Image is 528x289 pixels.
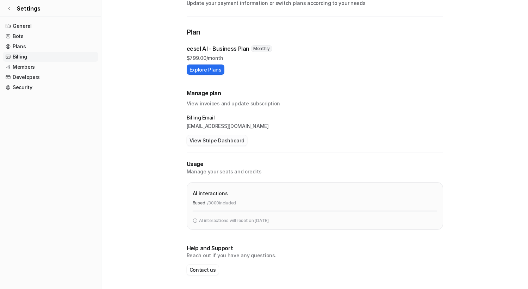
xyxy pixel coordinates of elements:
[187,168,443,175] p: Manage your seats and credits
[207,200,236,206] p: / 3000 included
[3,62,98,72] a: Members
[187,44,249,53] p: eesel AI - Business Plan
[193,190,228,197] p: AI interactions
[187,89,443,97] h2: Manage plan
[193,200,205,206] p: 5 used
[3,72,98,82] a: Developers
[3,21,98,31] a: General
[187,252,443,259] p: Reach out if you have any questions.
[17,4,41,13] span: Settings
[187,114,443,121] p: Billing Email
[187,265,219,275] button: Contact us
[3,31,98,41] a: Bots
[3,52,98,62] a: Billing
[187,27,443,39] p: Plan
[187,160,443,168] p: Usage
[187,97,443,107] p: View invoices and update subscription
[187,123,443,130] p: [EMAIL_ADDRESS][DOMAIN_NAME]
[187,64,224,75] button: Explore Plans
[3,42,98,51] a: Plans
[187,54,443,62] p: $ 799.00/month
[187,244,443,252] p: Help and Support
[3,82,98,92] a: Security
[187,135,247,146] button: View Stripe Dashboard
[251,45,272,52] span: Monthly
[199,217,269,224] p: AI interactions will reset on [DATE]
